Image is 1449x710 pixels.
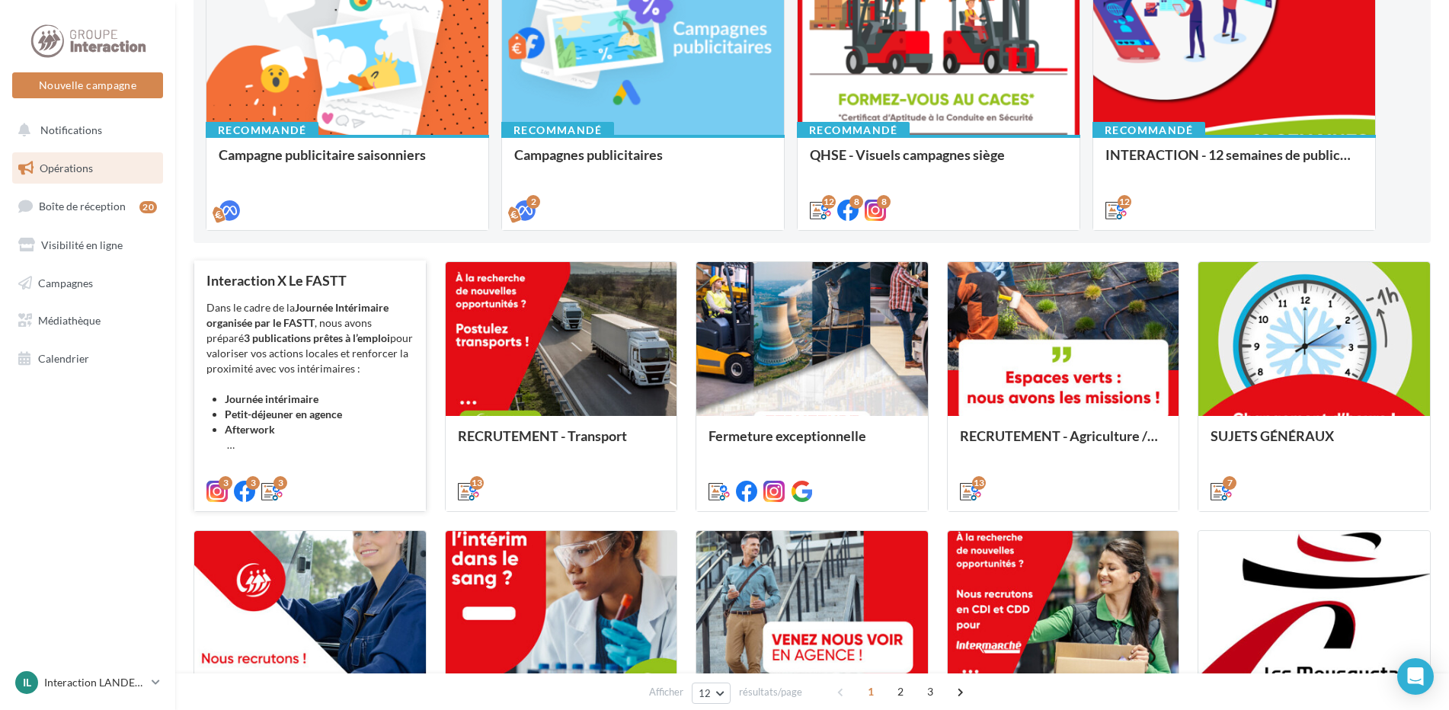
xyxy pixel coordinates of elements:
[709,428,916,459] div: Fermeture exceptionnelle
[1397,658,1434,695] div: Open Intercom Messenger
[9,190,166,222] a: Boîte de réception20
[1105,147,1363,177] div: INTERACTION - 12 semaines de publication
[501,122,614,139] div: Recommandé
[9,229,166,261] a: Visibilité en ligne
[12,72,163,98] button: Nouvelle campagne
[206,122,318,139] div: Recommandé
[888,680,913,704] span: 2
[206,273,414,288] div: Interaction X Le FASTT
[649,685,683,699] span: Afficher
[849,195,863,209] div: 8
[38,314,101,327] span: Médiathèque
[699,687,712,699] span: 12
[38,352,89,365] span: Calendrier
[810,147,1067,177] div: QHSE - Visuels campagnes siège
[273,476,287,490] div: 3
[246,476,260,490] div: 3
[40,123,102,136] span: Notifications
[40,162,93,174] span: Opérations
[225,423,275,436] strong: Afterwork
[225,392,318,405] strong: Journée intérimaire
[23,675,31,690] span: IL
[1092,122,1205,139] div: Recommandé
[38,276,93,289] span: Campagnes
[12,668,163,697] a: IL Interaction LANDERNEAU
[692,683,731,704] button: 12
[1223,476,1236,490] div: 7
[9,305,166,337] a: Médiathèque
[514,147,772,177] div: Campagnes publicitaires
[526,195,540,209] div: 2
[139,201,157,213] div: 20
[219,476,232,490] div: 3
[9,343,166,375] a: Calendrier
[918,680,942,704] span: 3
[206,300,414,453] div: Dans le cadre de la , nous avons préparé pour valoriser vos actions locales et renforcer la proxi...
[219,147,476,177] div: Campagne publicitaire saisonniers
[9,114,160,146] button: Notifications
[41,238,123,251] span: Visibilité en ligne
[1211,428,1418,459] div: SUJETS GÉNÉRAUX
[877,195,891,209] div: 8
[206,301,389,329] strong: Journée Intérimaire organisée par le FASTT
[244,331,390,344] strong: 3 publications prêtes à l’emploi
[39,200,126,213] span: Boîte de réception
[458,428,665,459] div: RECRUTEMENT - Transport
[225,408,342,421] strong: Petit-déjeuner en agence
[859,680,883,704] span: 1
[9,152,166,184] a: Opérations
[739,685,802,699] span: résultats/page
[44,675,146,690] p: Interaction LANDERNEAU
[972,476,986,490] div: 13
[1118,195,1131,209] div: 12
[822,195,836,209] div: 12
[9,267,166,299] a: Campagnes
[470,476,484,490] div: 13
[960,428,1167,459] div: RECRUTEMENT - Agriculture / Espaces verts
[797,122,910,139] div: Recommandé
